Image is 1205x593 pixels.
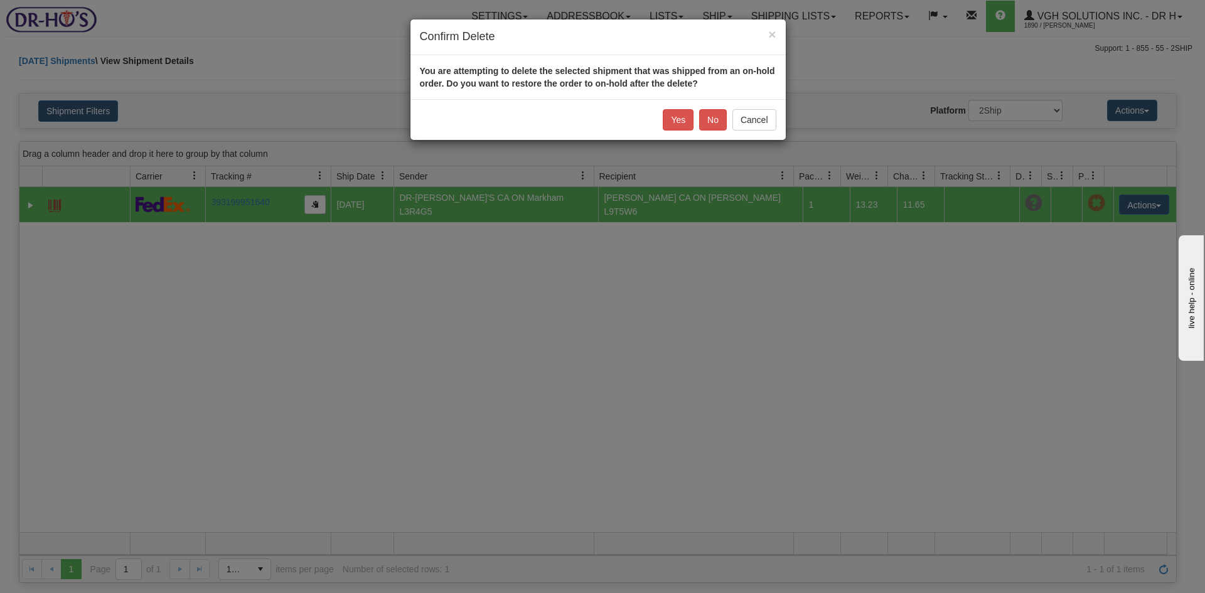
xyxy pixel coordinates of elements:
button: No [699,109,727,131]
button: Cancel [732,109,776,131]
strong: You are attempting to delete the selected shipment that was shipped from an on-hold order. Do you... [420,66,775,88]
button: Close [768,28,776,41]
h4: Confirm Delete [420,29,776,45]
span: × [768,27,776,41]
div: live help - online [9,11,116,20]
iframe: chat widget [1176,232,1204,360]
button: Yes [663,109,694,131]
